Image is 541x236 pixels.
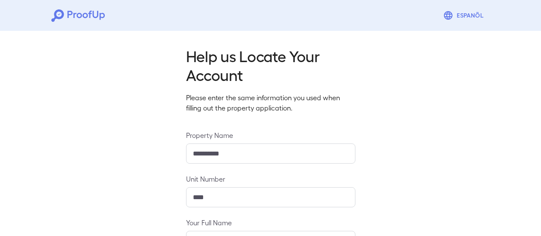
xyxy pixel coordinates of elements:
[186,46,355,84] h2: Help us Locate Your Account
[186,130,355,140] label: Property Name
[440,7,490,24] button: Espanõl
[186,218,355,227] label: Your Full Name
[186,93,355,113] p: Please enter the same information you used when filling out the property application.
[186,174,355,184] label: Unit Number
